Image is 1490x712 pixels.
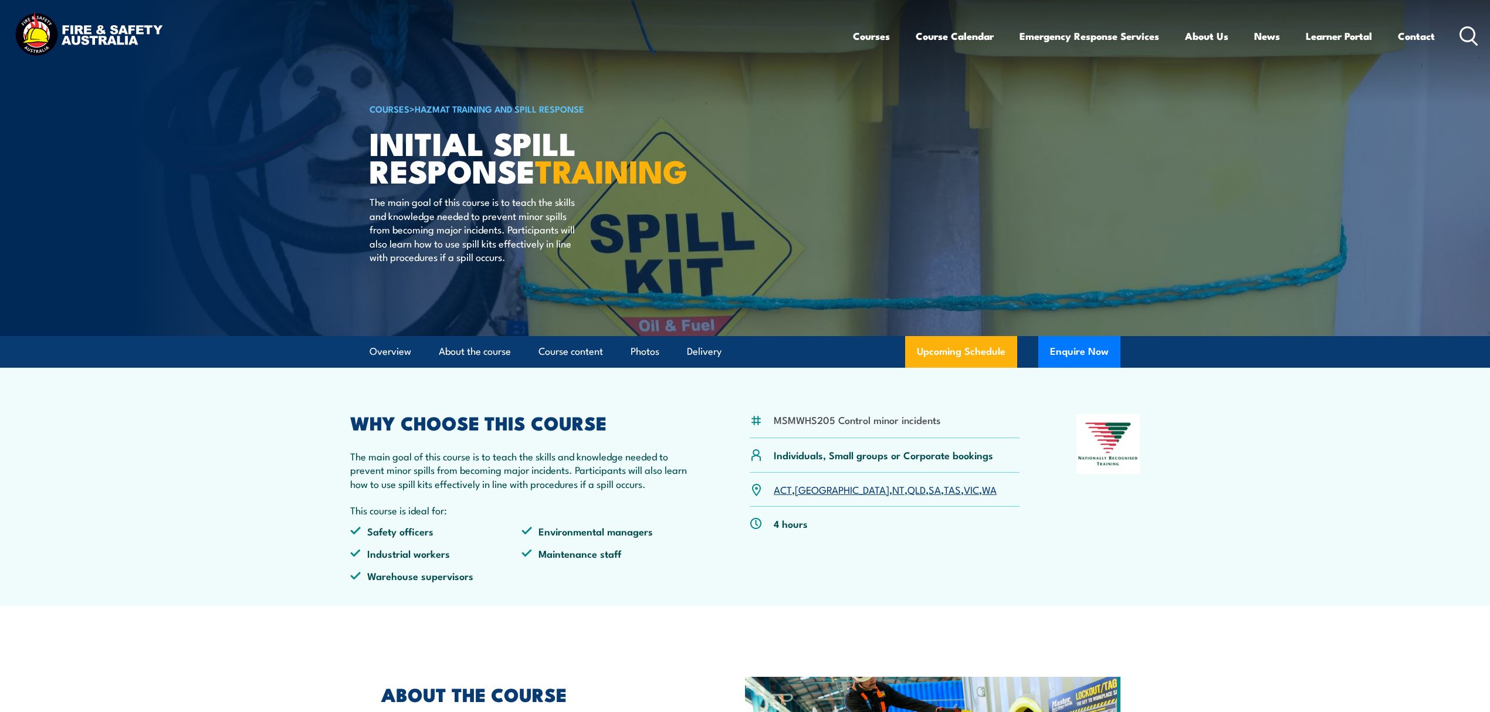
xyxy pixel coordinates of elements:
[350,449,693,490] p: The main goal of this course is to teach the skills and knowledge needed to prevent minor spills ...
[1254,21,1280,52] a: News
[631,336,659,367] a: Photos
[1038,336,1120,368] button: Enquire Now
[964,482,979,496] a: VIC
[795,482,889,496] a: [GEOGRAPHIC_DATA]
[521,547,693,560] li: Maintenance staff
[370,101,659,116] h6: >
[350,524,521,538] li: Safety officers
[350,569,521,582] li: Warehouse supervisors
[370,336,411,367] a: Overview
[905,336,1017,368] a: Upcoming Schedule
[1398,21,1435,52] a: Contact
[944,482,961,496] a: TAS
[853,21,890,52] a: Courses
[982,482,997,496] a: WA
[370,102,409,115] a: COURSES
[350,503,693,517] p: This course is ideal for:
[892,482,905,496] a: NT
[929,482,941,496] a: SA
[1185,21,1228,52] a: About Us
[521,524,693,538] li: Environmental managers
[370,195,584,263] p: The main goal of this course is to teach the skills and knowledge needed to prevent minor spills ...
[774,483,997,496] p: , , , , , , ,
[350,547,521,560] li: Industrial workers
[774,413,940,426] li: MSMWHS205 Control minor incidents
[1076,414,1140,474] img: Nationally Recognised Training logo.
[774,448,993,462] p: Individuals, Small groups or Corporate bookings
[439,336,511,367] a: About the course
[415,102,584,115] a: HAZMAT Training and Spill Response
[539,336,603,367] a: Course content
[1306,21,1372,52] a: Learner Portal
[687,336,722,367] a: Delivery
[907,482,926,496] a: QLD
[774,517,808,530] p: 4 hours
[381,686,691,702] h2: ABOUT THE COURSE
[916,21,994,52] a: Course Calendar
[350,414,693,430] h2: WHY CHOOSE THIS COURSE
[1020,21,1159,52] a: Emergency Response Services
[535,145,688,194] strong: TRAINING
[774,482,792,496] a: ACT
[370,129,659,184] h1: Initial Spill Response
